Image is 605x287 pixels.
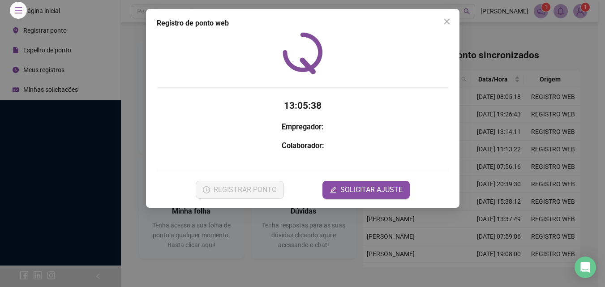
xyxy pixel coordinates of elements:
[195,181,283,199] button: REGISTRAR PONTO
[440,14,454,29] button: Close
[157,18,449,29] div: Registro de ponto web
[157,121,449,133] h3: :
[281,141,322,150] strong: Colaborador
[443,18,451,25] span: close
[340,184,403,195] span: SOLICITAR AJUSTE
[157,140,449,152] h3: :
[283,32,323,74] img: QRPoint
[330,186,337,193] span: edit
[282,123,322,131] strong: Empregador
[14,6,22,14] span: menu
[322,181,410,199] button: editSOLICITAR AJUSTE
[575,257,596,278] div: Open Intercom Messenger
[284,100,322,111] time: 13:05:38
